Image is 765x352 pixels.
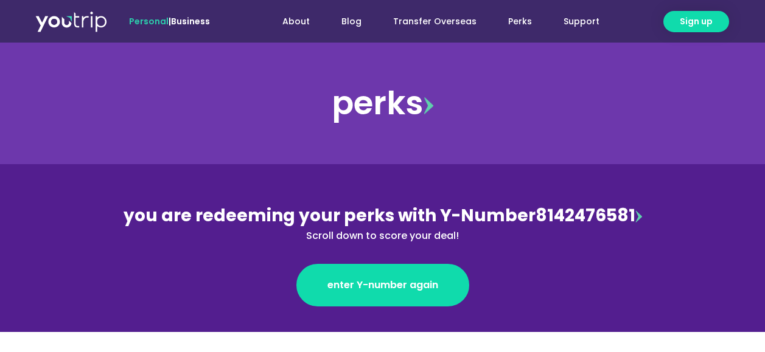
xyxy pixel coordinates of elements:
a: About [267,10,326,33]
a: Sign up [663,11,729,32]
a: enter Y-number again [296,264,469,306]
span: enter Y-number again [327,278,438,292]
div: 8142476581 [119,203,647,243]
span: Personal [129,15,169,27]
nav: Menu [243,10,615,33]
a: Blog [326,10,377,33]
span: | [129,15,210,27]
div: Scroll down to score your deal! [119,229,647,243]
span: you are redeeming your perks with Y-Number [124,204,536,227]
a: Support [548,10,615,33]
a: Transfer Overseas [377,10,492,33]
span: Sign up [680,15,713,28]
a: Perks [492,10,548,33]
a: Business [171,15,210,27]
